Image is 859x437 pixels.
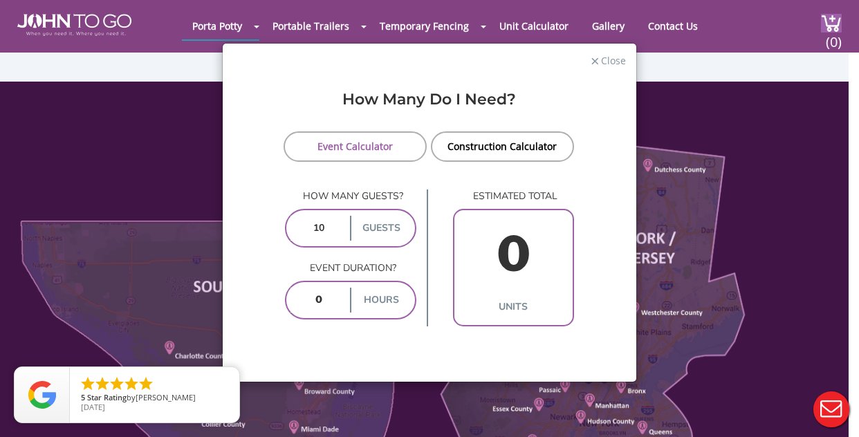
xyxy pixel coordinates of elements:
span: Star Rating [87,392,127,402]
li:  [138,375,154,392]
label: units [458,295,569,319]
li:  [123,375,140,392]
span: by [81,393,228,403]
li:  [94,375,111,392]
div: How Many Do I Need? [233,89,626,131]
li:  [80,375,96,392]
label: hours [350,288,411,313]
span: 5 [81,392,85,402]
p: Event duration? [285,261,416,275]
span: Close [600,53,626,66]
p: How many guests? [285,189,416,203]
input: 0 [290,216,348,241]
button: Live Chat [804,382,859,437]
span: × [591,50,600,71]
input: 0 [290,288,348,313]
button: Close [591,53,626,68]
li:  [109,375,125,392]
a: Construction Calculator [431,131,574,162]
span: [PERSON_NAME] [136,392,196,402]
a: Event Calculator [284,131,427,162]
p: estimated total [453,189,574,203]
span: [DATE] [81,402,105,412]
img: Review Rating [28,381,56,409]
input: 0 [458,216,569,295]
label: guests [350,216,411,241]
